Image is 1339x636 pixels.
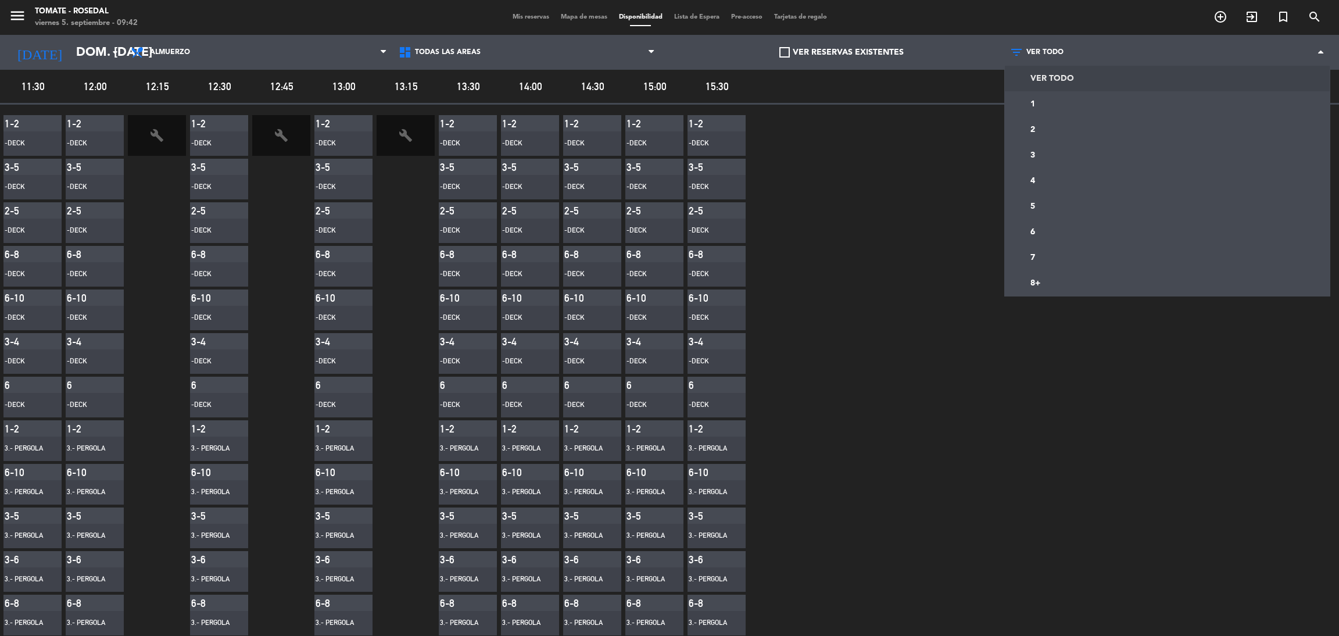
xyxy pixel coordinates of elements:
[440,225,481,237] div: -DECK
[689,292,718,304] div: 6-10
[689,181,729,193] div: -DECK
[316,553,345,566] div: 3-6
[191,597,220,609] div: 6-8
[440,138,481,149] div: -DECK
[5,292,34,304] div: 6-10
[316,138,356,149] div: -DECK
[689,487,729,498] div: 3.- PERGOLA
[502,510,531,522] div: 3-5
[316,597,345,609] div: 6-8
[415,48,481,56] span: Todas las áreas
[564,356,605,367] div: -DECK
[191,248,220,260] div: 6-8
[626,574,667,585] div: 3.- PERGOLA
[440,443,481,455] div: 3.- PERGOLA
[5,530,45,542] div: 3.- PERGOLA
[564,225,605,237] div: -DECK
[626,530,667,542] div: 3.- PERGOLA
[1276,10,1290,24] i: turned_in_not
[440,530,481,542] div: 3.- PERGOLA
[1005,194,1330,219] a: 5
[191,530,232,542] div: 3.- PERGOLA
[626,117,656,130] div: 1-2
[564,312,605,324] div: -DECK
[440,292,469,304] div: 6-10
[626,617,667,629] div: 3.- PERGOLA
[689,248,718,260] div: 6-8
[191,423,220,435] div: 1-2
[316,335,345,348] div: 3-4
[626,335,656,348] div: 3-4
[502,553,531,566] div: 3-6
[564,597,593,609] div: 6-8
[502,292,531,304] div: 6-10
[190,78,249,95] span: 12:30
[502,356,543,367] div: -DECK
[440,423,469,435] div: 1-2
[5,312,45,324] div: -DECK
[1213,10,1227,24] i: add_circle_outline
[689,399,729,411] div: -DECK
[191,379,220,391] div: 6
[779,46,904,59] label: VER RESERVAS EXISTENTES
[440,510,469,522] div: 3-5
[5,466,34,478] div: 6-10
[5,574,45,585] div: 3.- PERGOLA
[35,17,138,29] div: viernes 5. septiembre - 09:42
[316,181,356,193] div: -DECK
[1005,66,1330,91] a: VER TODO
[564,553,593,566] div: 3-6
[564,617,605,629] div: 3.- PERGOLA
[67,117,96,130] div: 1-2
[689,138,729,149] div: -DECK
[9,7,26,28] button: menu
[67,617,108,629] div: 3.- PERGOLA
[191,225,232,237] div: -DECK
[5,487,45,498] div: 3.- PERGOLA
[316,117,345,130] div: 1-2
[191,617,232,629] div: 3.- PERGOLA
[191,487,232,498] div: 3.- PERGOLA
[564,510,593,522] div: 3-5
[191,312,232,324] div: -DECK
[377,78,435,95] span: 13:15
[689,423,718,435] div: 1-2
[316,225,356,237] div: -DECK
[274,128,288,142] i: build
[5,356,45,367] div: -DECK
[191,292,220,304] div: 6-10
[668,14,725,20] span: Lista de Espera
[689,379,718,391] div: 6
[626,205,656,217] div: 2-5
[5,117,34,130] div: 1-2
[316,466,345,478] div: 6-10
[689,530,729,542] div: 3.- PERGOLA
[5,597,34,609] div: 6-8
[564,138,605,149] div: -DECK
[316,574,356,585] div: 3.- PERGOLA
[689,356,729,367] div: -DECK
[689,225,729,237] div: -DECK
[768,14,833,20] span: Tarjetas de regalo
[502,181,543,193] div: -DECK
[191,574,232,585] div: 3.- PERGOLA
[5,225,45,237] div: -DECK
[191,205,220,217] div: 2-5
[439,78,497,95] span: 13:30
[399,128,413,142] i: build
[626,161,656,173] div: 3-5
[502,617,543,629] div: 3.- PERGOLA
[5,205,34,217] div: 2-5
[440,379,469,391] div: 6
[440,181,481,193] div: -DECK
[502,530,543,542] div: 3.- PERGOLA
[626,356,667,367] div: -DECK
[689,617,729,629] div: 3.- PERGOLA
[316,161,345,173] div: 3-5
[67,487,108,498] div: 3.- PERGOLA
[316,248,345,260] div: 6-8
[5,138,45,149] div: -DECK
[316,312,356,324] div: -DECK
[440,466,469,478] div: 6-10
[1005,245,1330,270] a: 7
